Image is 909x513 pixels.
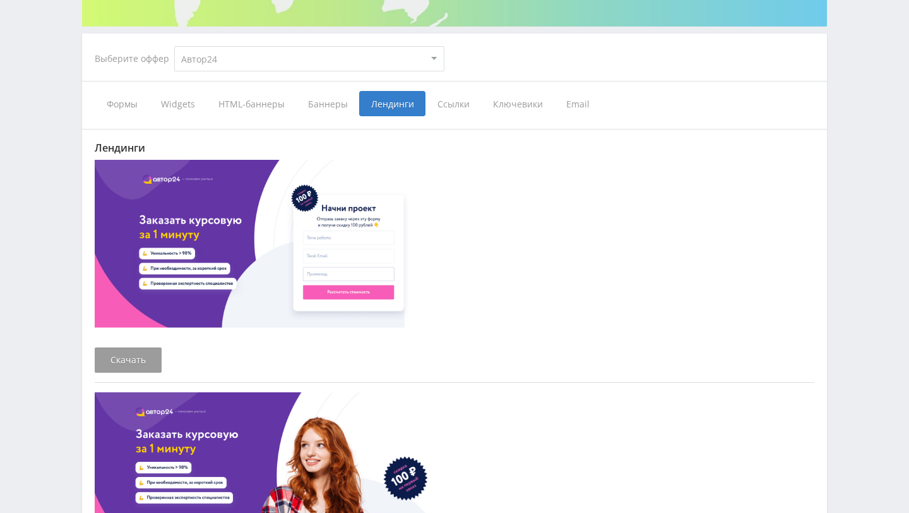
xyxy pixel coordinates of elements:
[95,91,149,116] span: Формы
[296,91,359,116] span: Баннеры
[481,91,554,116] span: Ключевики
[95,160,448,339] img: kurs1_a24.png
[95,347,162,373] a: Скачать
[206,91,296,116] span: HTML-баннеры
[95,54,174,64] div: Выберите оффер
[149,91,206,116] span: Widgets
[554,91,602,116] span: Email
[359,91,425,116] span: Лендинги
[425,91,481,116] span: Ссылки
[95,142,814,154] div: Лендинги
